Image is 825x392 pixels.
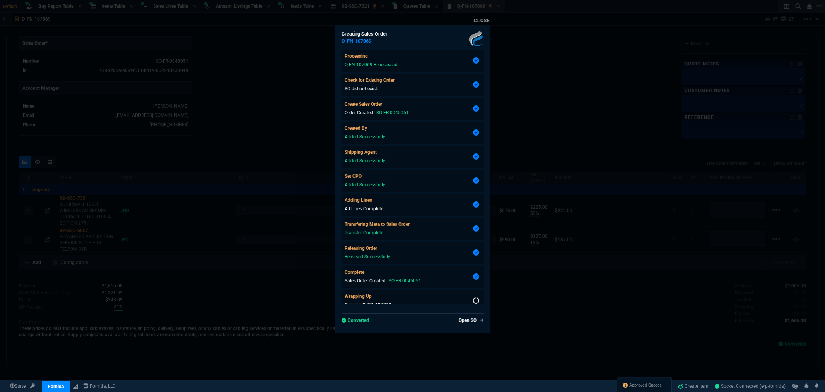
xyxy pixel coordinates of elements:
[345,205,383,212] p: All Lines Complete
[630,382,662,389] span: Approved Quotes
[715,383,786,390] a: iul_3uO_F3dOqErtAABu
[345,277,386,284] p: Sales Order Created
[345,133,385,140] p: Added Successfully
[81,383,118,390] a: msbcCompanyName
[342,31,484,37] h6: Creating Sales Order
[376,109,409,116] p: SO-FR-0045051
[345,77,395,84] p: Check for Existing Order
[345,157,385,164] p: Added Successfully
[345,221,410,228] p: Transfering Meta to Sales Order
[345,109,373,116] p: Order Created
[342,37,484,45] h5: Q-FN-107069
[345,149,388,156] p: Shipping Agent
[8,383,28,390] a: Global State
[345,269,424,276] p: Complete
[474,18,490,23] a: Close
[675,380,712,392] a: Create Item
[345,253,390,260] p: Released Successfully
[342,317,484,324] p: Converted
[345,173,388,180] p: Set CPO
[345,229,383,236] p: Transfer Complete
[28,383,37,390] a: API TOKEN
[345,245,393,252] p: Releasing Order
[715,383,786,389] span: Socket Connected (erp-fornida)
[345,125,388,132] p: Created By
[345,293,395,300] p: Wrapping Up
[459,317,484,324] a: Open SO
[345,101,412,108] p: Create Sales Order
[345,301,391,308] p: Syncing Q-FN-107069
[345,53,401,60] p: Processing
[389,277,421,284] p: SO-FR-0045051
[345,181,385,188] p: Added Successfully
[345,197,386,204] p: Adding Lines
[345,85,378,92] p: SO did not exist.
[345,61,398,68] p: Q-FN-107069 Proccessed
